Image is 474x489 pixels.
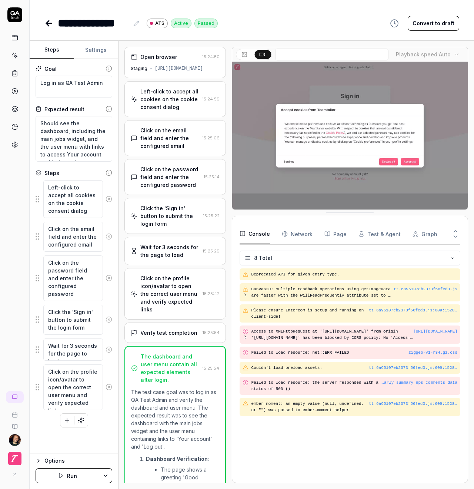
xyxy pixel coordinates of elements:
p: The test case goal was to log in as QA Test Admin and verify the dashboard and user menu. The exp... [131,388,219,450]
div: tt.6a95107eb2373f56fed3.js : 609 : 152862 [368,307,457,314]
time: 15:25:06 [202,135,220,141]
button: ziggeo-v1-r34.gz.css [408,350,457,356]
pre: Access to XMLHttpRequest at '[URL][DOMAIN_NAME]' from origin '[URL][DOMAIN_NAME]' has been blocke... [251,328,414,341]
button: tt.6a95107eb2373f56fed3.js:609:152862 [368,365,457,371]
pre: Please ensure Intercom is setup and running on client-side! [251,307,457,320]
div: tt.6a95107eb2373f56fed3.js : 609 : 152862 [368,401,457,407]
button: Settings [74,41,118,59]
div: Suggestions [36,221,112,252]
button: Steps [30,41,74,59]
div: Suggestions [36,338,112,361]
div: Expected result [44,105,84,113]
div: Click on the password field and enter the configured password [140,165,201,189]
div: Active [171,19,191,28]
button: Teamtailor Logo [3,446,26,467]
div: Left-click to accept all cookies on the cookie consent dialog [140,87,199,111]
div: Suggestions [36,255,112,301]
time: 15:25:22 [203,213,220,218]
div: Click on the profile icon/avatar to open the correct user menu and verify expected links [140,274,200,313]
button: [URL][DOMAIN_NAME] [413,328,457,335]
button: Options [36,456,112,465]
span: ATS [155,20,164,27]
div: Wait for 3 seconds for the page to load [140,243,200,259]
div: Open browser [140,53,177,61]
button: tt.6a95107eb2373f56fed3.js:609:152862 [368,307,457,314]
div: Options [44,456,112,465]
button: Remove step [103,312,115,327]
pre: Canvas2D: Multiple readback operations using getImageData are faster with the willReadFrequently ... [251,286,394,298]
div: Suggestions [36,304,112,335]
img: 640a12a1-878b-41e2-8de5-7a2ff01656f4.jpg [9,434,21,446]
div: Goal [44,65,57,73]
pre: Failed to load resource: the server responded with a status of 500 () [251,380,457,392]
button: Run [36,468,99,483]
div: Passed [194,19,218,28]
time: 15:24:50 [202,54,220,59]
button: Convert to draft [408,16,459,31]
pre: Couldn't load preload assets: [251,365,457,371]
button: View version history [385,16,403,31]
strong: Dashboard Verification [146,456,208,462]
button: Console [240,224,270,244]
a: ATS [147,18,168,28]
img: Teamtailor Logo [8,452,21,465]
div: Click on the email field and enter the configured email [140,126,199,150]
a: Book a call with us [3,406,26,418]
time: 15:25:54 [202,366,219,371]
time: 15:25:14 [204,174,220,179]
p: : [146,455,219,463]
button: Remove step [103,271,115,285]
button: …arly_summary_nps_comments_data [381,380,457,386]
div: Steps [44,169,59,177]
time: 15:25:29 [203,248,220,254]
button: Remove step [103,229,115,244]
div: Suggestions [36,364,112,410]
button: Graph [413,224,437,244]
button: Network [282,224,313,244]
button: Remove step [103,342,115,357]
div: Click the 'Sign in' button to submit the login form [140,204,200,228]
div: Suggestions [36,180,112,218]
pre: ember-moment: an empty value (null, undefined, or "") was passed to ember-moment helper [251,401,457,413]
button: tt.6a95107eb2373f56fed3.js [394,286,457,293]
div: tt.6a95107eb2373f56fed3.js : 609 : 152862 [368,365,457,371]
a: New conversation [6,391,24,403]
a: Documentation [3,418,26,430]
button: Test & Agent [358,224,401,244]
pre: Deprecated API for given entry type. [251,271,457,278]
div: Staging [131,65,147,72]
pre: Failed to load resource: net::ERR_FAILED [251,350,457,356]
button: Remove step [103,192,115,206]
div: [URL][DOMAIN_NAME] [155,65,203,72]
button: Remove step [103,380,115,394]
time: 15:25:54 [203,330,220,335]
button: Page [324,224,347,244]
time: 15:25:42 [203,291,220,296]
div: The dashboard and user menu contain all expected elements after login. [141,353,199,384]
button: tt.6a95107eb2373f56fed3.js:609:152862 [368,401,457,407]
time: 15:24:59 [202,96,220,102]
div: Playback speed: [396,50,451,58]
div: Verify test completion [140,329,197,337]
